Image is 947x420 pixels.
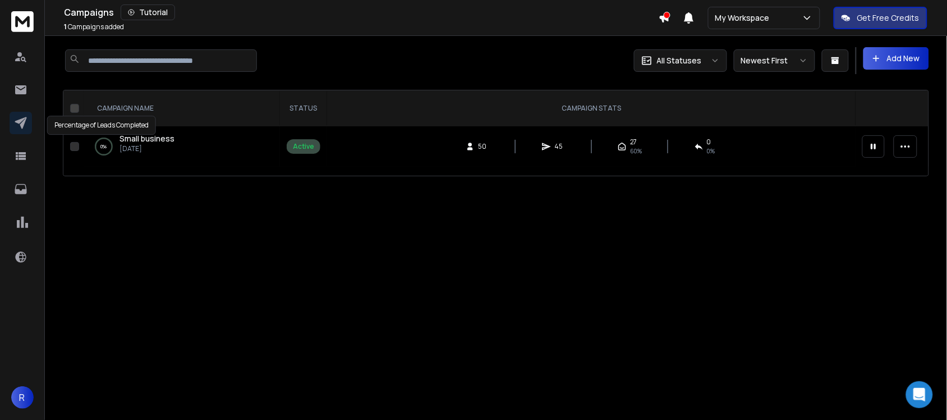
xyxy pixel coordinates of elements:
[47,116,156,135] div: Percentage of Leads Completed
[101,141,107,152] p: 0 %
[707,147,715,156] span: 0 %
[119,144,174,153] p: [DATE]
[863,47,929,70] button: Add New
[906,381,933,408] div: Open Intercom Messenger
[11,386,34,409] button: R
[734,49,815,72] button: Newest First
[657,55,702,66] p: All Statuses
[834,7,927,29] button: Get Free Credits
[478,142,489,151] span: 50
[630,147,642,156] span: 60 %
[293,142,314,151] div: Active
[64,22,67,31] span: 1
[327,90,856,126] th: CAMPAIGN STATS
[84,126,280,167] td: 0%Small business[DATE]
[64,4,659,20] div: Campaigns
[630,138,637,147] span: 27
[119,133,174,144] a: Small business
[554,142,566,151] span: 45
[280,90,327,126] th: STATUS
[84,90,280,126] th: CAMPAIGN NAME
[707,138,711,147] span: 0
[121,4,175,20] button: Tutorial
[64,22,124,31] p: Campaigns added
[857,12,920,24] p: Get Free Credits
[715,12,774,24] p: My Workspace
